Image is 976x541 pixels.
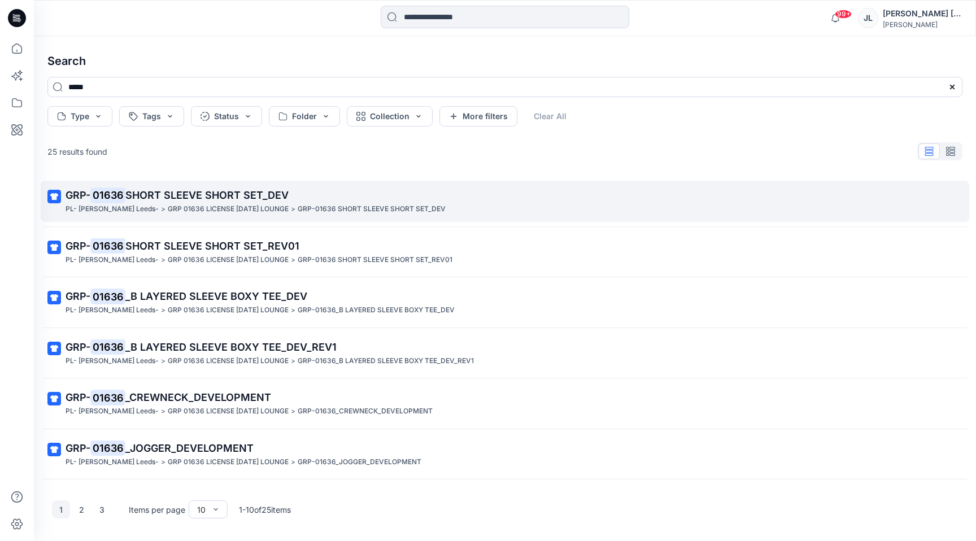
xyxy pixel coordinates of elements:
button: 2 [72,500,90,518]
p: > [291,456,295,468]
p: GRP 01636 LICENSE HALLOWEEN LOUNGE [168,254,289,266]
p: GRP 01636 LICENSE HALLOWEEN LOUNGE [168,456,289,468]
p: GRP 01636 LICENSE HALLOWEEN LOUNGE [168,355,289,367]
p: PL- Richards Leeds- [66,304,159,316]
p: > [161,304,165,316]
p: > [291,203,295,215]
mark: 01636 [90,339,125,355]
p: PL- Richards Leeds- [66,355,159,367]
p: GRP 01636 LICENSE HALLOWEEN LOUNGE [168,405,289,417]
p: > [291,304,295,316]
p: GRP-01636_JOGGER_DEVELOPMENT [298,456,421,468]
p: 25 results found [47,146,107,158]
div: 10 [197,504,206,516]
span: _B LAYERED SLEEVE BOXY TEE_DEV_REV1 [125,341,337,353]
p: > [161,254,165,266]
span: GRP- [66,341,90,353]
span: GRP- [66,240,90,252]
button: Status [191,106,262,126]
mark: 01636 [90,289,125,304]
p: PL- Richards Leeds- [66,254,159,266]
p: GRP 01636 LICENSE HALLOWEEN LOUNGE [168,203,289,215]
div: JL [858,8,878,28]
p: > [161,456,165,468]
p: PL- Richards Leeds- [66,456,159,468]
p: > [291,254,295,266]
button: Collection [347,106,433,126]
mark: 01636 [90,390,125,405]
mark: 01636 [90,187,125,203]
p: GRP-01636 SHORT SLEEVE SHORT SET_DEV [298,203,446,215]
button: Folder [269,106,340,126]
mark: 01636 [90,440,125,456]
button: More filters [439,106,517,126]
span: GRP- [66,290,90,302]
a: GRP-01636_B LAYERED SLEEVE BOXY TEE_DEV_REV1PL- [PERSON_NAME] Leeds->GRP 01636 LICENSE [DATE] LOU... [41,333,969,374]
span: GRP- [66,391,90,403]
span: GRP- [66,189,90,201]
span: _JOGGER_DEVELOPMENT [125,442,254,454]
span: SHORT SLEEVE SHORT SET_DEV [125,189,289,201]
button: Type [47,106,112,126]
p: GRP-01636_B LAYERED SLEEVE BOXY TEE_DEV [298,304,455,316]
button: 1 [52,500,70,518]
p: GRP-01636_CREWNECK_DEVELOPMENT [298,405,433,417]
div: [PERSON_NAME] [PERSON_NAME] [883,7,962,20]
span: _CREWNECK_DEVELOPMENT [125,391,271,403]
p: 1 - 10 of 25 items [239,504,291,516]
p: > [161,355,165,367]
a: GRP-01636_JOGGER_REV1PL- [PERSON_NAME] Leeds->GRP 01636 LICENSE [DATE] LOUNGE>GRP-01636_JOGGER_REV1 [41,484,969,525]
a: GRP-01636_CREWNECK_DEVELOPMENTPL- [PERSON_NAME] Leeds->GRP 01636 LICENSE [DATE] LOUNGE>GRP-01636_... [41,383,969,424]
span: SHORT SLEEVE SHORT SET_REV01 [125,240,299,252]
p: > [291,355,295,367]
a: GRP-01636_B LAYERED SLEEVE BOXY TEE_DEVPL- [PERSON_NAME] Leeds->GRP 01636 LICENSE [DATE] LOUNGE>G... [41,282,969,323]
button: 3 [93,500,111,518]
mark: 01636 [90,238,125,254]
a: GRP-01636SHORT SLEEVE SHORT SET_REV01PL- [PERSON_NAME] Leeds->GRP 01636 LICENSE [DATE] LOUNGE>GRP... [41,232,969,273]
a: GRP-01636_JOGGER_DEVELOPMENTPL- [PERSON_NAME] Leeds->GRP 01636 LICENSE [DATE] LOUNGE>GRP-01636_JO... [41,434,969,475]
p: GRP 01636 LICENSE HALLOWEEN LOUNGE [168,304,289,316]
button: Tags [119,106,184,126]
p: PL- Richards Leeds- [66,405,159,417]
span: 99+ [835,10,852,19]
p: GRP-01636 SHORT SLEEVE SHORT SET_REV01 [298,254,452,266]
p: PL- Richards Leeds- [66,203,159,215]
span: _B LAYERED SLEEVE BOXY TEE_DEV [125,290,307,302]
div: [PERSON_NAME] [883,20,962,29]
p: > [291,405,295,417]
p: > [161,405,165,417]
p: > [161,203,165,215]
p: Items per page [129,504,185,516]
h4: Search [38,45,971,77]
a: GRP-01636SHORT SLEEVE SHORT SET_DEVPL- [PERSON_NAME] Leeds->GRP 01636 LICENSE [DATE] LOUNGE>GRP-0... [41,181,969,222]
span: GRP- [66,442,90,454]
p: GRP-01636_B LAYERED SLEEVE BOXY TEE_DEV_REV1 [298,355,474,367]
